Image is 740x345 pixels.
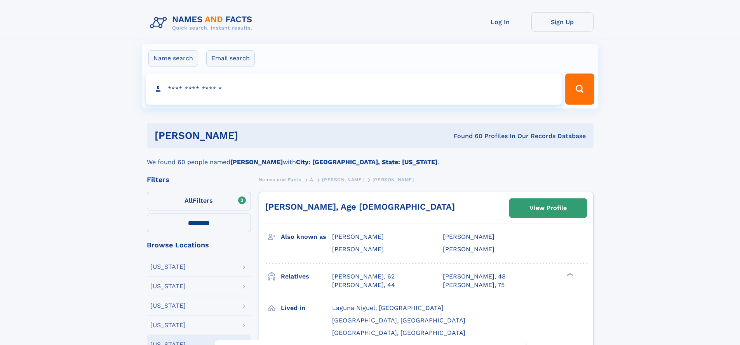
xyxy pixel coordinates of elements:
[443,233,494,240] span: [PERSON_NAME]
[443,245,494,253] span: [PERSON_NAME]
[322,177,364,182] span: [PERSON_NAME]
[185,197,193,204] span: All
[373,177,414,182] span: [PERSON_NAME]
[281,230,332,243] h3: Also known as
[281,270,332,283] h3: Relatives
[332,317,465,324] span: [GEOGRAPHIC_DATA], [GEOGRAPHIC_DATA]
[146,74,562,105] input: search input
[469,12,531,32] a: Log In
[265,202,455,212] a: [PERSON_NAME], Age [DEMOGRAPHIC_DATA]
[206,50,255,67] label: Email search
[147,148,594,167] div: We found 60 people named with .
[148,50,198,67] label: Name search
[332,329,465,336] span: [GEOGRAPHIC_DATA], [GEOGRAPHIC_DATA]
[310,175,313,184] a: A
[281,301,332,315] h3: Lived in
[332,272,395,281] a: [PERSON_NAME], 62
[443,281,505,289] a: [PERSON_NAME], 75
[150,303,186,309] div: [US_STATE]
[155,131,346,140] h1: [PERSON_NAME]
[147,12,259,33] img: Logo Names and Facts
[565,272,574,277] div: ❯
[230,158,283,166] b: [PERSON_NAME]
[147,176,251,183] div: Filters
[510,199,587,217] a: View Profile
[443,272,506,281] a: [PERSON_NAME], 48
[332,304,444,312] span: Laguna Niguel, [GEOGRAPHIC_DATA]
[565,74,594,105] button: Search Button
[147,192,251,210] label: Filters
[296,158,437,166] b: City: [GEOGRAPHIC_DATA], State: [US_STATE]
[322,175,364,184] a: [PERSON_NAME]
[147,242,251,249] div: Browse Locations
[150,322,186,328] div: [US_STATE]
[310,177,313,182] span: A
[259,175,301,184] a: Names and Facts
[332,281,395,289] a: [PERSON_NAME], 44
[150,283,186,289] div: [US_STATE]
[529,199,567,217] div: View Profile
[332,245,384,253] span: [PERSON_NAME]
[346,132,586,140] div: Found 60 Profiles In Our Records Database
[332,233,384,240] span: [PERSON_NAME]
[531,12,594,32] a: Sign Up
[150,264,186,270] div: [US_STATE]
